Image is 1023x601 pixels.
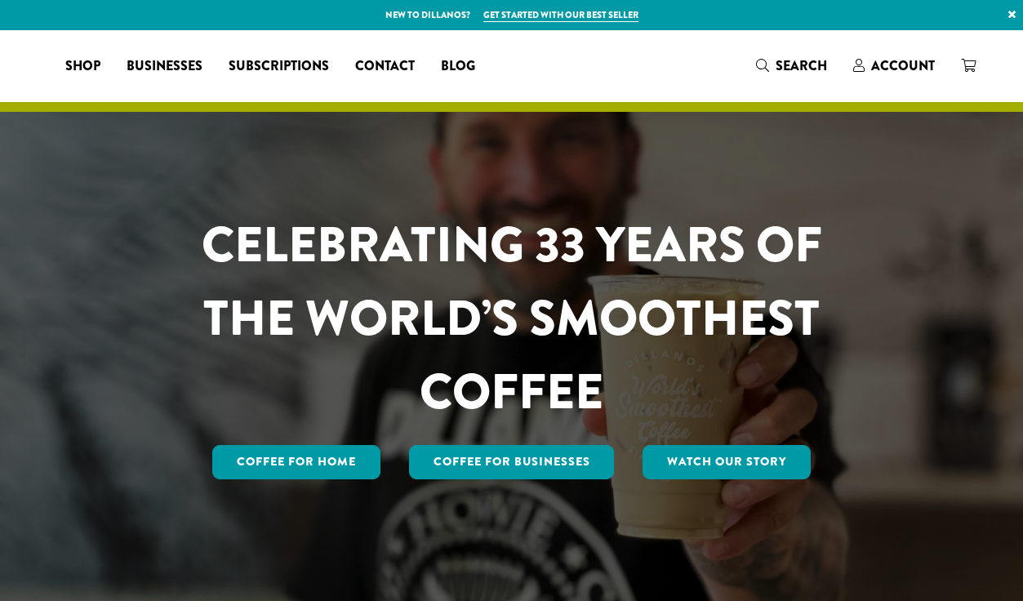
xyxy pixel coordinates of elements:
[229,56,329,77] span: Subscriptions
[643,445,811,479] a: Watch Our Story
[355,56,415,77] span: Contact
[212,445,380,479] a: Coffee for Home
[743,52,840,79] a: Search
[871,56,935,75] span: Account
[483,8,638,22] a: Get started with our best seller
[52,53,113,79] a: Shop
[409,445,615,479] a: Coffee For Businesses
[127,56,202,77] span: Businesses
[776,56,827,75] span: Search
[441,56,475,77] span: Blog
[153,208,870,429] h1: CELEBRATING 33 YEARS OF THE WORLD’S SMOOTHEST COFFEE
[65,56,100,77] span: Shop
